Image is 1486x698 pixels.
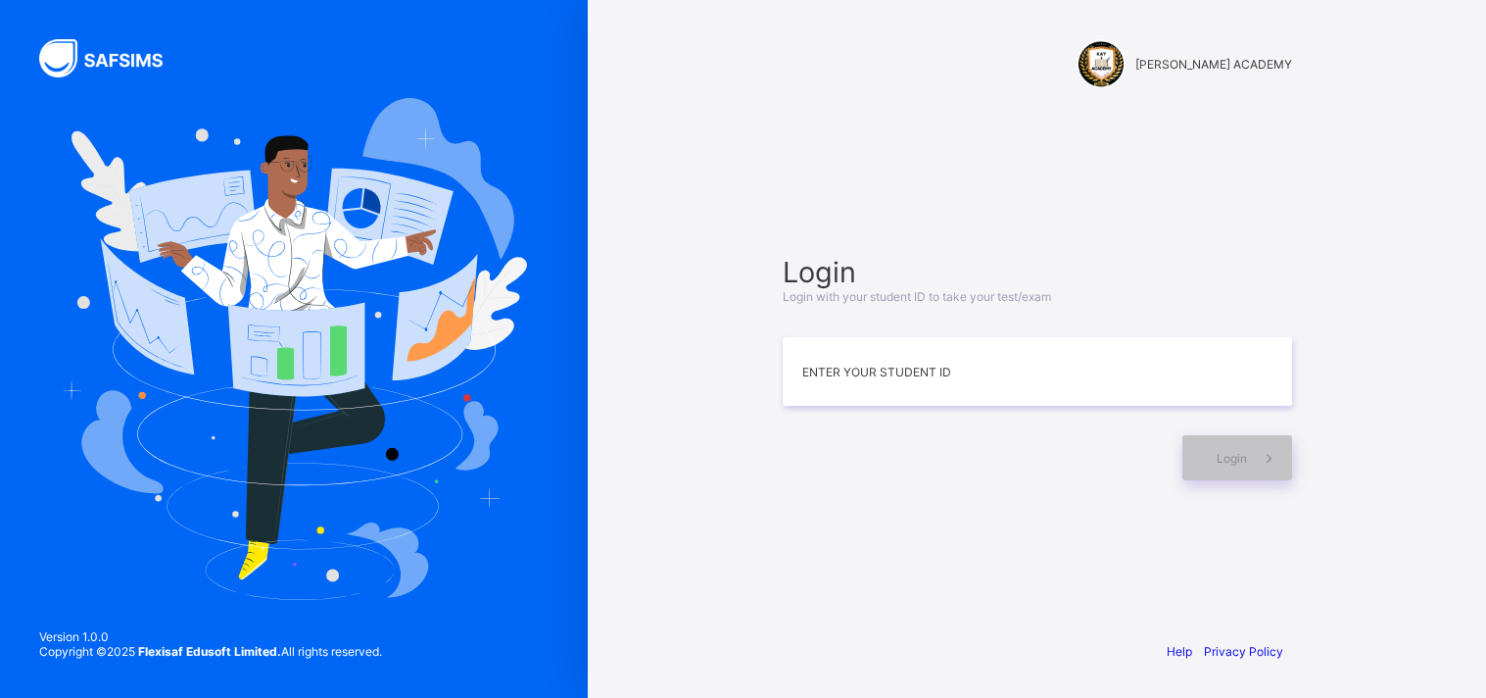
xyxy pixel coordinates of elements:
img: SAFSIMS Logo [39,39,186,77]
span: Copyright © 2025 All rights reserved. [39,644,382,659]
span: Login [783,255,1292,289]
strong: Flexisaf Edusoft Limited. [138,644,281,659]
a: Help [1167,644,1192,659]
span: Version 1.0.0 [39,629,382,644]
span: [PERSON_NAME] ACADEMY [1135,57,1292,72]
a: Privacy Policy [1204,644,1283,659]
span: Login [1217,451,1247,466]
span: Login with your student ID to take your test/exam [783,289,1051,304]
img: Hero Image [61,98,527,600]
